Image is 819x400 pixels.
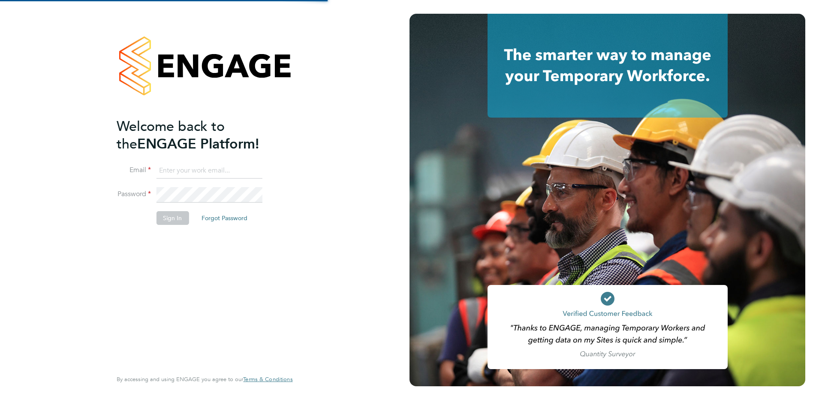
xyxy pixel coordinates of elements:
span: Welcome back to the [117,118,225,152]
a: Terms & Conditions [243,376,292,383]
label: Email [117,166,151,175]
span: By accessing and using ENGAGE you agree to our [117,376,292,383]
span: Terms & Conditions [243,376,292,383]
input: Enter your work email... [156,163,262,179]
button: Forgot Password [195,211,254,225]
button: Sign In [156,211,189,225]
label: Password [117,190,151,199]
h2: ENGAGE Platform! [117,118,284,153]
